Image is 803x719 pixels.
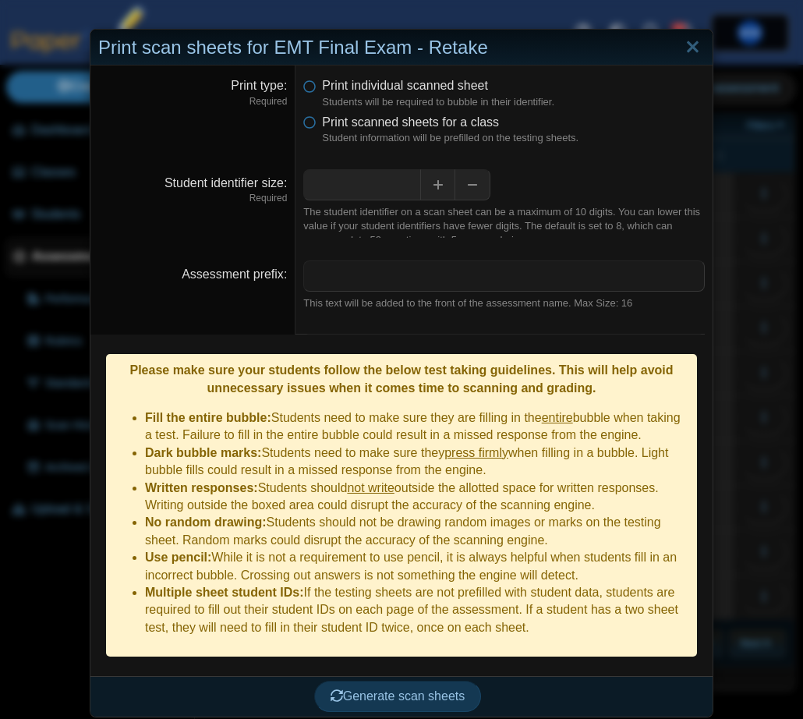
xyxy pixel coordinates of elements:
li: Students need to make sure they when filling in a bubble. Light bubble fills could result in a mi... [145,445,689,480]
dfn: Students will be required to bubble in their identifier. [322,95,705,109]
span: Print scanned sheets for a class [322,115,499,129]
dfn: Required [98,192,287,205]
a: Close [681,34,705,61]
li: If the testing sheets are not prefilled with student data, students are required to fill out thei... [145,584,689,636]
b: Please make sure your students follow the below test taking guidelines. This will help avoid unne... [129,363,673,394]
b: No random drawing: [145,515,267,529]
li: Students should not be drawing random images or marks on the testing sheet. Random marks could di... [145,514,689,549]
b: Multiple sheet student IDs: [145,586,304,599]
label: Print type [231,79,287,92]
div: The student identifier on a scan sheet can be a maximum of 10 digits. You can lower this value if... [303,205,705,248]
label: Student identifier size [164,176,287,189]
button: Decrease [455,169,490,200]
div: This text will be added to the front of the assessment name. Max Size: 16 [303,296,705,310]
button: Increase [420,169,455,200]
u: entire [542,411,573,424]
li: Students need to make sure they are filling in the bubble when taking a test. Failure to fill in ... [145,409,689,445]
b: Written responses: [145,481,258,494]
b: Fill the entire bubble: [145,411,271,424]
b: Use pencil: [145,551,211,564]
label: Assessment prefix [182,267,287,281]
b: Dark bubble marks: [145,446,261,459]
button: Generate scan sheets [314,681,482,712]
u: press firmly [444,446,508,459]
li: While it is not a requirement to use pencil, it is always helpful when students fill in an incorr... [145,549,689,584]
span: Generate scan sheets [331,689,465,703]
dfn: Required [98,95,287,108]
span: Print individual scanned sheet [322,79,488,92]
li: Students should outside the allotted space for written responses. Writing outside the boxed area ... [145,480,689,515]
div: Print scan sheets for EMT Final Exam - Retake [90,30,713,66]
dfn: Student information will be prefilled on the testing sheets. [322,131,705,145]
u: not write [347,481,394,494]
